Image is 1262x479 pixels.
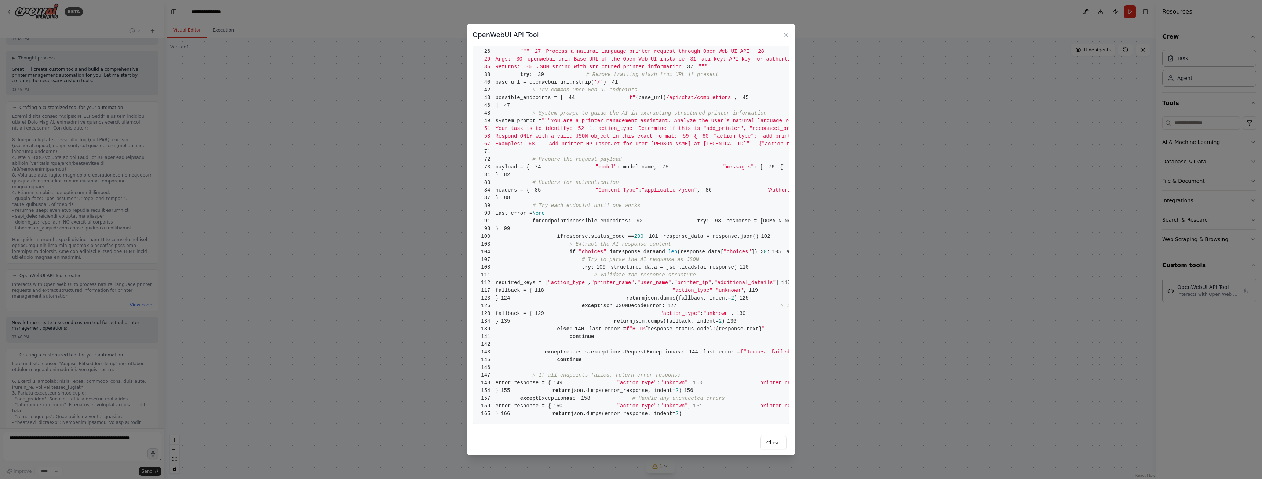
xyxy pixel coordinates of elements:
[734,95,737,101] span: ,
[479,133,496,140] span: 58
[479,356,496,364] span: 145
[711,280,714,286] span: ,
[496,280,548,286] span: required_keys = [
[479,56,511,62] span: Args:
[479,71,496,79] span: 38
[479,287,532,293] span: fallback = {
[700,186,717,194] span: 86
[665,302,682,310] span: 127
[603,79,606,85] span: )
[532,372,680,378] span: # If all endpoints failed, return error response
[631,217,648,225] span: 92
[626,295,645,301] span: return
[479,125,496,133] span: 51
[712,326,715,332] span: :
[479,126,573,131] span: Your task is to identify:
[479,163,496,171] span: 73
[743,287,746,293] span: ,
[479,164,529,170] span: payload = {
[529,163,546,171] span: 74
[614,318,632,324] span: return
[542,218,566,224] span: endpoint
[731,311,734,316] span: ,
[754,164,763,170] span: : [
[747,287,763,294] span: 119
[645,326,712,332] span: {response.status_code}
[757,380,800,386] span: "printer_name"
[479,295,499,301] span: }
[579,249,606,255] span: "choices"
[479,287,496,294] span: 117
[532,110,767,116] span: # System prompt to guide the AI in extracting structured printer information
[479,317,496,325] span: 134
[643,233,646,239] span: :
[740,349,802,355] span: f"Request failed for
[479,186,496,194] span: 84
[479,64,520,70] span: Returns:
[682,63,699,71] span: 37
[569,241,671,247] span: # Extract the AI response content
[656,249,665,255] span: and
[635,95,666,101] span: {base_url}
[479,395,496,402] span: 157
[634,233,643,239] span: 200
[582,303,600,309] span: except
[762,326,765,332] span: "
[479,333,496,341] span: 141
[479,210,496,217] span: 90
[573,395,579,401] span: e:
[479,341,496,348] span: 142
[529,186,546,194] span: 85
[532,210,545,216] span: None
[594,272,696,278] span: # Validate the response structure
[532,156,622,162] span: # Prepare the request payload
[699,64,708,70] span: """
[532,287,549,294] span: 118
[520,395,539,401] span: except
[594,79,603,85] span: '/'
[479,95,563,101] span: possible_endpoints = [
[660,380,688,386] span: "unknown"
[479,325,496,333] span: 139
[764,249,767,255] span: 0
[557,326,570,332] span: else
[731,295,734,301] span: 2
[737,294,754,302] span: 125
[672,287,712,293] span: "action_type"
[548,280,588,286] span: "action_type"
[532,87,637,93] span: # Try common Open Web UI endpoints
[588,280,591,286] span: ,
[685,55,702,63] span: 31
[520,63,537,71] span: 36
[529,48,546,55] span: 27
[542,118,1023,124] span: """You are a printer management assistant. Analyze the user's natural language request and extrac...
[703,311,731,316] span: "unknown"
[479,217,496,225] span: 91
[703,349,740,355] span: last_error =
[591,264,594,270] span: :
[737,94,754,102] span: 45
[479,79,496,86] span: 40
[571,411,676,417] span: json.dumps(error_response, indent=
[479,402,496,410] span: 159
[660,403,688,409] span: "unknown"
[719,318,722,324] span: 2
[529,72,532,77] span: :
[499,102,515,109] span: 47
[632,395,725,401] span: # Handle any unexpected errors
[479,310,496,317] span: 128
[668,249,677,255] span: len
[573,125,590,133] span: 52
[532,71,549,79] span: 39
[734,295,737,301] span: )
[563,94,580,102] span: 44
[571,388,676,393] span: json.dumps(error_response, indent=
[681,349,687,355] span: e:
[569,326,572,332] span: :
[479,195,499,201] span: }
[566,395,573,401] span: as
[716,287,744,293] span: "unknown"
[674,349,681,355] span: as
[523,140,540,148] span: 68
[589,326,626,332] span: last_error =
